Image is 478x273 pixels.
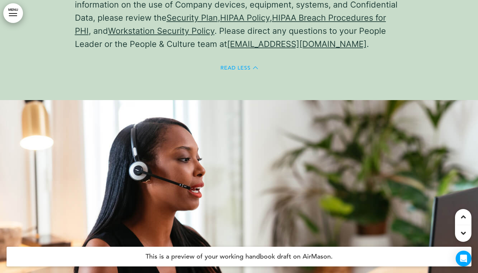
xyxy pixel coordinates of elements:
[227,39,367,49] a: [EMAIL_ADDRESS][DOMAIN_NAME]
[167,13,218,23] a: Security Plan
[108,26,215,36] a: Workstation Security Policy
[7,247,471,266] h4: This is a preview of your working handbook draft on AirMason.
[220,65,251,71] span: Read Less
[3,3,23,23] a: MENU
[456,251,471,266] div: Open Intercom Messenger
[220,13,270,23] a: HIPAA Policy
[75,13,386,36] a: HIPAA Breach Procedures for PHI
